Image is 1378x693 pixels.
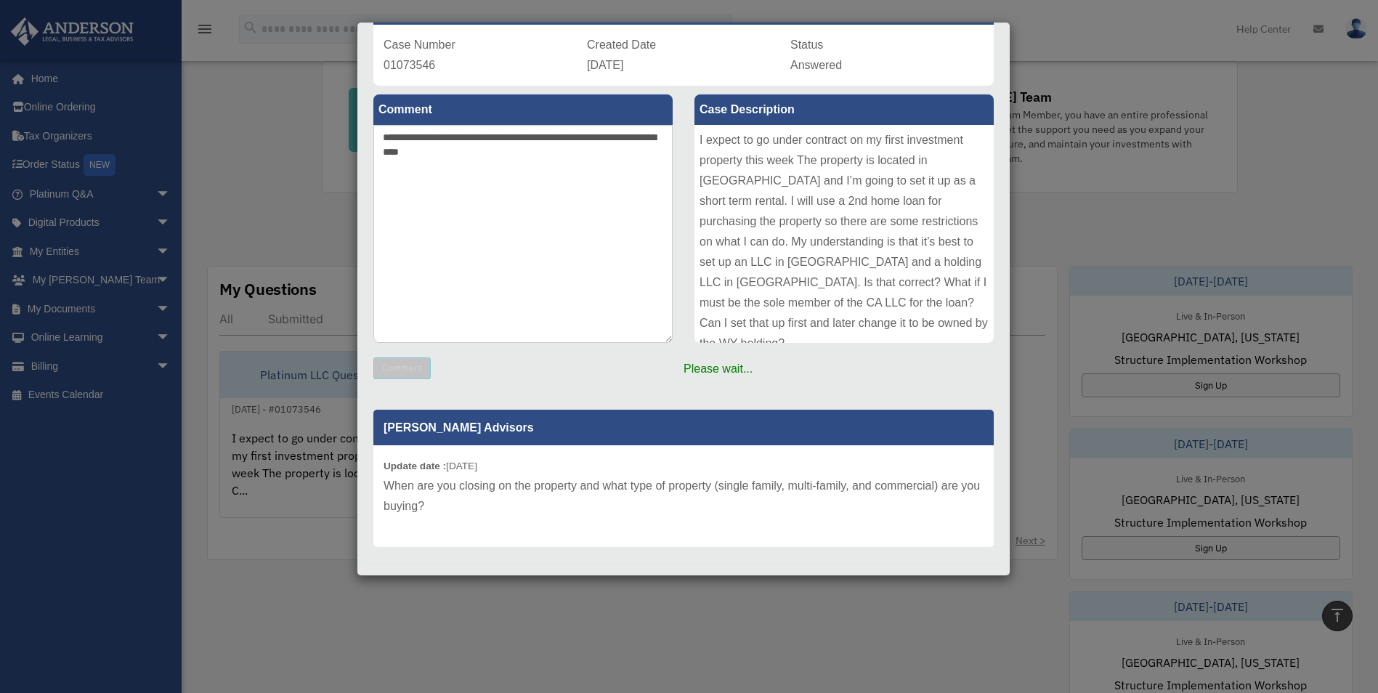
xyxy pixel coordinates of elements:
[694,125,994,343] div: I expect to go under contract on my first investment property this week The property is located i...
[384,476,984,516] p: When are you closing on the property and what type of property (single family, multi-family, and ...
[790,38,823,51] span: Status
[373,357,431,379] button: Comment
[373,94,673,125] label: Comment
[384,38,455,51] span: Case Number
[587,38,656,51] span: Created Date
[790,59,842,71] span: Answered
[373,410,994,445] p: [PERSON_NAME] Advisors
[694,94,994,125] label: Case Description
[587,59,623,71] span: [DATE]
[384,59,435,71] span: 01073546
[384,461,477,471] small: [DATE]
[384,461,446,471] b: Update date :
